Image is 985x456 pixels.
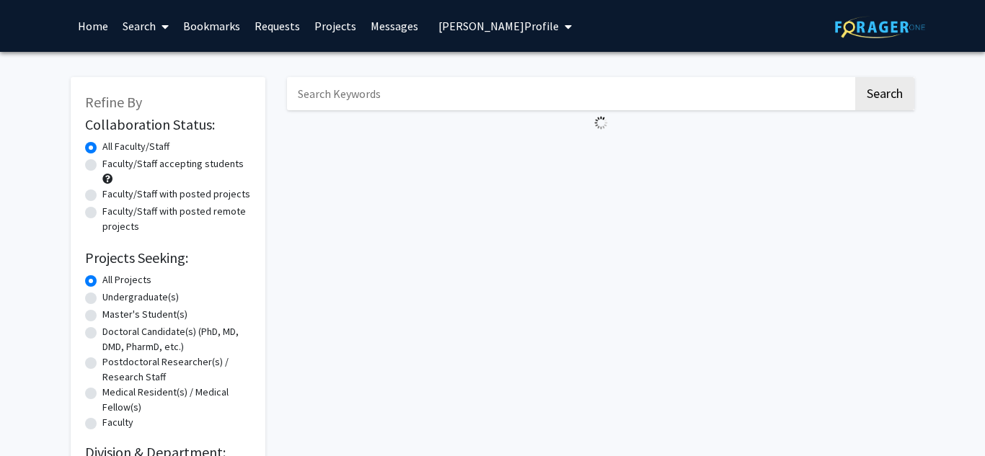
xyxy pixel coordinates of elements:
[102,290,179,305] label: Undergraduate(s)
[102,324,251,354] label: Doctoral Candidate(s) (PhD, MD, DMD, PharmD, etc.)
[287,135,914,169] nav: Page navigation
[85,93,142,111] span: Refine By
[102,307,187,322] label: Master's Student(s)
[102,272,151,287] label: All Projects
[102,354,251,385] label: Postdoctoral Researcher(s) / Research Staff
[71,1,115,51] a: Home
[115,1,176,51] a: Search
[855,77,914,110] button: Search
[247,1,307,51] a: Requests
[102,156,244,171] label: Faculty/Staff accepting students
[363,1,425,51] a: Messages
[85,249,251,267] h2: Projects Seeking:
[176,1,247,51] a: Bookmarks
[102,204,251,234] label: Faculty/Staff with posted remote projects
[102,187,250,202] label: Faculty/Staff with posted projects
[102,415,133,430] label: Faculty
[307,1,363,51] a: Projects
[588,110,614,135] img: Loading
[287,77,853,110] input: Search Keywords
[102,385,251,415] label: Medical Resident(s) / Medical Fellow(s)
[835,16,925,38] img: ForagerOne Logo
[102,139,169,154] label: All Faculty/Staff
[85,116,251,133] h2: Collaboration Status:
[438,19,559,33] span: [PERSON_NAME] Profile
